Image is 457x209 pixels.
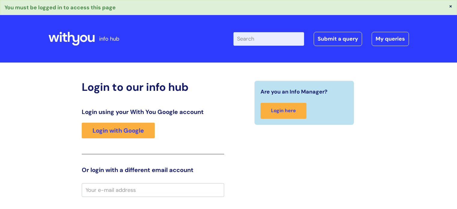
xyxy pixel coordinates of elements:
[260,87,328,97] span: Are you an Info Manager?
[82,81,224,94] h2: Login to our info hub
[314,32,362,46] a: Submit a query
[449,3,452,9] button: ×
[99,34,119,44] p: info hub
[82,108,224,115] h3: Login using your With You Google account
[233,32,304,45] input: Search
[82,123,155,138] a: Login with Google
[82,166,224,174] h3: Or login with a different email account
[372,32,409,46] a: My queries
[260,103,306,119] a: Login here
[82,183,224,197] input: Your e-mail address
